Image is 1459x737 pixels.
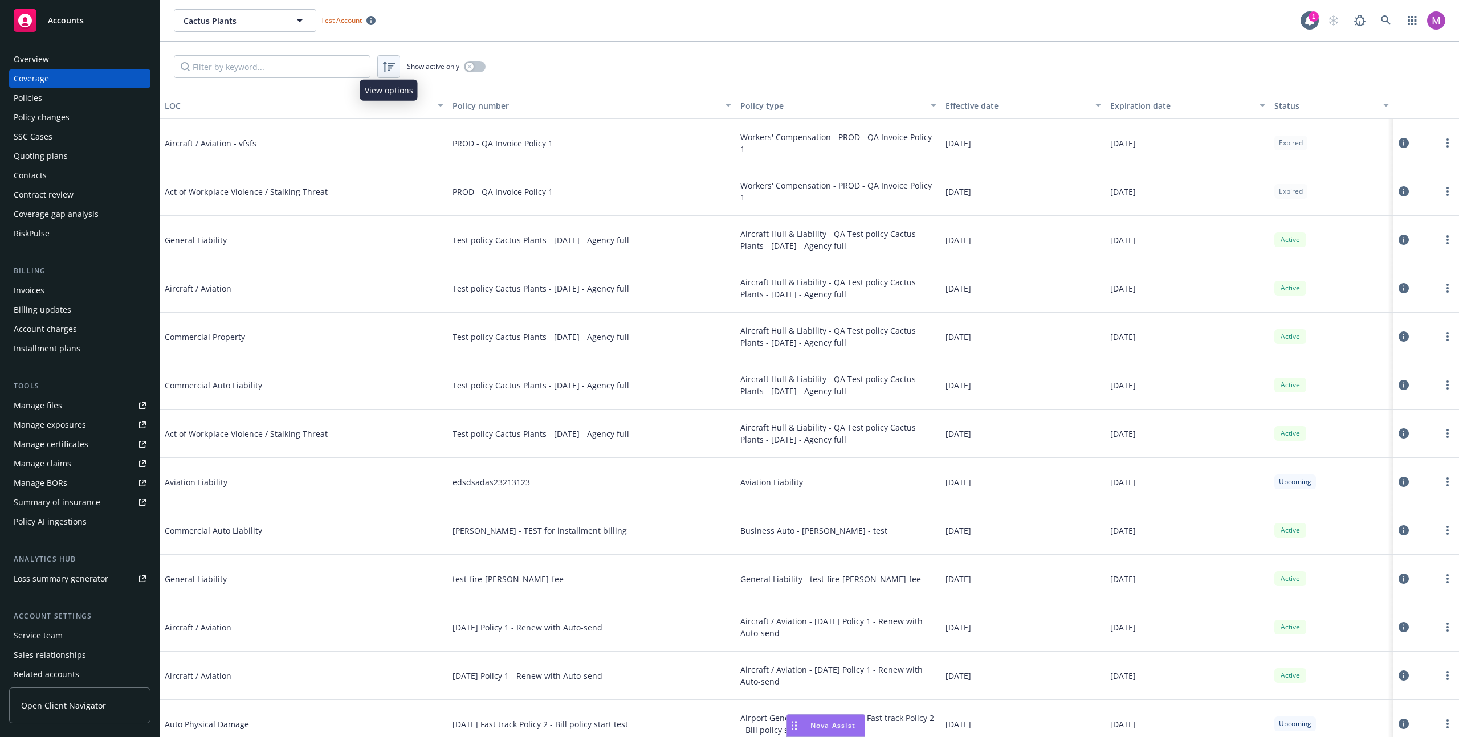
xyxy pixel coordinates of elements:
[946,621,971,633] span: [DATE]
[946,476,971,488] span: [DATE]
[740,373,937,397] span: Aircraft Hull & Liability - QA Test policy Cactus Plants - [DATE] - Agency full
[1441,185,1454,198] a: more
[946,718,971,730] span: [DATE]
[9,339,150,358] a: Installment plans
[9,554,150,565] div: Analytics hub
[1110,331,1136,343] span: [DATE]
[165,718,336,730] span: Auto Physical Damage
[1110,718,1136,730] span: [DATE]
[453,137,553,149] span: PROD - QA Invoice Policy 1
[1309,11,1319,22] div: 1
[14,320,77,338] div: Account charges
[165,137,336,149] span: Aircraft / Aviation - vfsfs
[1279,428,1302,439] span: Active
[9,665,150,683] a: Related accounts
[1270,92,1393,119] button: Status
[946,331,971,343] span: [DATE]
[810,720,855,730] span: Nova Assist
[1279,525,1302,535] span: Active
[165,100,431,112] div: LOC
[165,379,336,391] span: Commercial Auto Liability
[453,186,553,198] span: PROD - QA Invoice Policy 1
[9,570,150,588] a: Loss summary generator
[941,92,1105,119] button: Effective date
[946,282,971,294] span: [DATE]
[946,428,971,440] span: [DATE]
[1441,572,1454,585] a: more
[9,265,150,277] div: Billing
[453,428,629,440] span: Test policy Cactus Plants - [DATE] - Agency full
[165,331,336,343] span: Commercial Property
[1279,477,1311,487] span: Upcoming
[786,714,865,737] button: Nova Assist
[453,621,602,633] span: [DATE] Policy 1 - Renew with Auto-send
[9,89,150,107] a: Policies
[9,166,150,185] a: Contacts
[946,186,971,198] span: [DATE]
[740,228,937,252] span: Aircraft Hull & Liability - QA Test policy Cactus Plants - [DATE] - Agency full
[1322,9,1345,32] a: Start snowing
[9,513,150,531] a: Policy AI ingestions
[453,331,629,343] span: Test policy Cactus Plants - [DATE] - Agency full
[14,474,67,492] div: Manage BORs
[14,108,70,126] div: Policy changes
[316,14,380,26] span: Test Account
[1279,283,1302,293] span: Active
[740,276,937,300] span: Aircraft Hull & Liability - QA Test policy Cactus Plants - [DATE] - Agency full
[14,281,44,300] div: Invoices
[14,435,88,453] div: Manage certificates
[9,224,150,243] a: RiskPulse
[14,665,79,683] div: Related accounts
[14,493,100,511] div: Summary of insurance
[1110,621,1136,633] span: [DATE]
[1279,138,1303,148] span: Expired
[1441,136,1454,150] a: more
[321,15,362,25] span: Test Account
[1110,379,1136,391] span: [DATE]
[9,186,150,204] a: Contract review
[448,92,736,119] button: Policy number
[740,325,937,349] span: Aircraft Hull & Liability - QA Test policy Cactus Plants - [DATE] - Agency full
[21,699,106,711] span: Open Client Navigator
[48,16,84,25] span: Accounts
[14,224,50,243] div: RiskPulse
[9,627,150,645] a: Service team
[453,100,719,112] div: Policy number
[1441,233,1454,247] a: more
[165,428,336,440] span: Act of Workplace Violence / Stalking Threat
[740,573,921,585] span: General Liability - test-fire-[PERSON_NAME]-fee
[165,186,336,198] span: Act of Workplace Violence / Stalking Threat
[9,108,150,126] a: Policy changes
[9,128,150,146] a: SSC Cases
[9,69,150,88] a: Coverage
[1110,476,1136,488] span: [DATE]
[9,435,150,453] a: Manage certificates
[946,573,971,585] span: [DATE]
[740,100,924,112] div: Policy type
[184,15,282,27] span: Cactus Plants
[1110,573,1136,585] span: [DATE]
[453,525,627,537] span: [PERSON_NAME] - TEST for installment billing
[1110,137,1136,149] span: [DATE]
[1110,234,1136,246] span: [DATE]
[14,89,42,107] div: Policies
[9,5,150,36] a: Accounts
[1110,428,1136,440] span: [DATE]
[14,128,52,146] div: SSC Cases
[14,396,62,415] div: Manage files
[1106,92,1270,119] button: Expiration date
[740,615,937,639] span: Aircraft / Aviation - [DATE] Policy 1 - Renew with Auto-send
[740,131,937,155] span: Workers' Compensation - PROD - QA Invoice Policy 1
[453,718,628,730] span: [DATE] Fast track Policy 2 - Bill policy start test
[174,55,370,78] input: Filter by keyword...
[9,396,150,415] a: Manage files
[9,416,150,434] a: Manage exposures
[14,69,49,88] div: Coverage
[14,301,71,319] div: Billing updates
[736,92,942,119] button: Policy type
[787,715,801,736] div: Drag to move
[9,301,150,319] a: Billing updates
[1441,620,1454,634] a: more
[1110,186,1136,198] span: [DATE]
